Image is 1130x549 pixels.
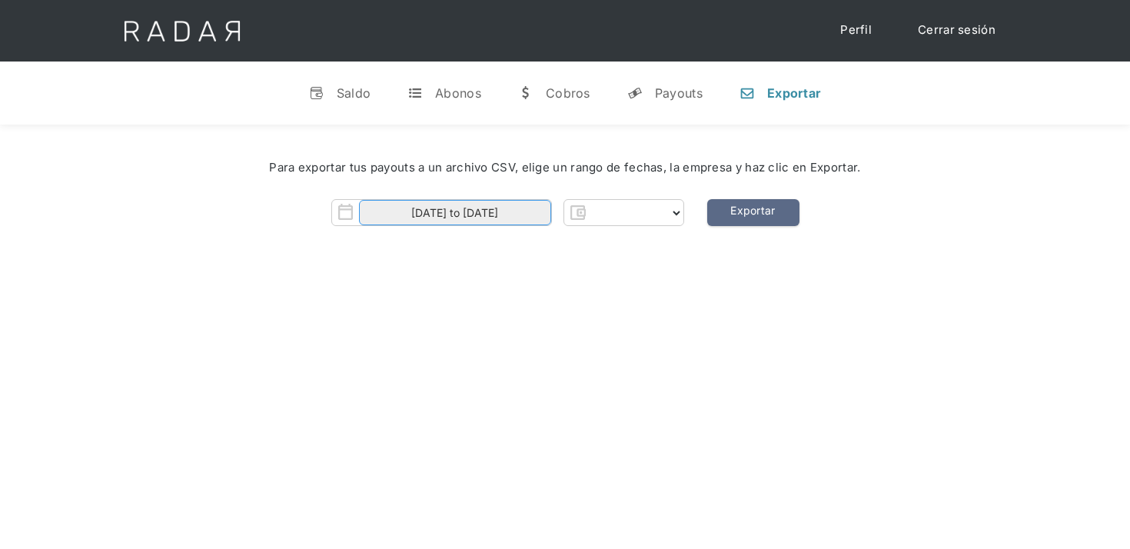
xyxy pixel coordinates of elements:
div: y [627,85,643,101]
div: Abonos [435,85,481,101]
div: w [518,85,533,101]
a: Cerrar sesión [902,15,1011,45]
a: Exportar [707,199,799,226]
div: Payouts [655,85,703,101]
div: n [739,85,755,101]
div: Saldo [337,85,371,101]
div: Exportar [767,85,821,101]
div: Para exportar tus payouts a un archivo CSV, elige un rango de fechas, la empresa y haz clic en Ex... [46,159,1084,177]
a: Perfil [825,15,887,45]
div: v [309,85,324,101]
div: t [407,85,423,101]
div: Cobros [546,85,590,101]
form: Form [331,199,684,226]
